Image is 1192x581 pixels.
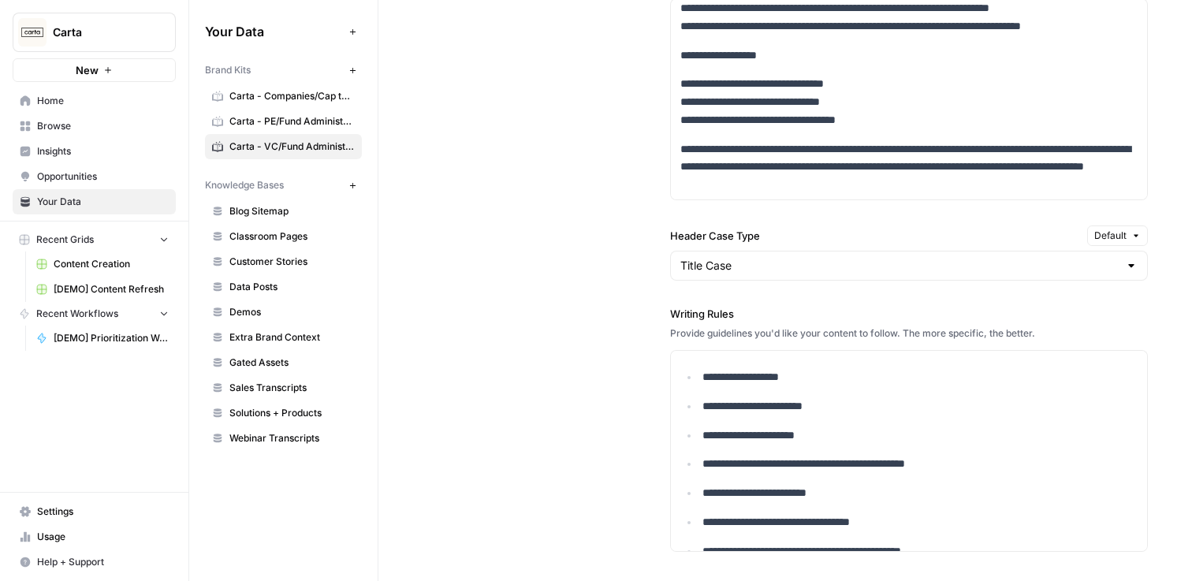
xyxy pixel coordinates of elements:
[37,144,169,158] span: Insights
[37,94,169,108] span: Home
[229,140,355,154] span: Carta - VC/Fund Administration
[229,114,355,128] span: Carta - PE/Fund Administration
[29,277,176,302] a: [DEMO] Content Refresh
[13,302,176,326] button: Recent Workflows
[205,109,362,134] a: Carta - PE/Fund Administration
[18,18,47,47] img: Carta Logo
[205,178,284,192] span: Knowledge Bases
[13,524,176,549] a: Usage
[13,139,176,164] a: Insights
[13,13,176,52] button: Workspace: Carta
[229,305,355,319] span: Demos
[53,24,148,40] span: Carta
[229,89,355,103] span: Carta - Companies/Cap table
[36,233,94,247] span: Recent Grids
[76,62,99,78] span: New
[29,251,176,277] a: Content Creation
[205,274,362,300] a: Data Posts
[680,258,1119,274] input: Title Case
[54,331,169,345] span: [DEMO] Prioritization Workflow for creation
[36,307,118,321] span: Recent Workflows
[670,228,1081,244] label: Header Case Type
[229,204,355,218] span: Blog Sitemap
[1094,229,1127,243] span: Default
[670,326,1148,341] div: Provide guidelines you'd like your content to follow. The more specific, the better.
[229,406,355,420] span: Solutions + Products
[37,119,169,133] span: Browse
[205,63,251,77] span: Brand Kits
[37,169,169,184] span: Opportunities
[1087,225,1148,246] button: Default
[205,375,362,400] a: Sales Transcripts
[37,505,169,519] span: Settings
[229,229,355,244] span: Classroom Pages
[205,325,362,350] a: Extra Brand Context
[205,224,362,249] a: Classroom Pages
[205,84,362,109] a: Carta - Companies/Cap table
[13,189,176,214] a: Your Data
[670,306,1148,322] label: Writing Rules
[205,249,362,274] a: Customer Stories
[13,164,176,189] a: Opportunities
[54,282,169,296] span: [DEMO] Content Refresh
[229,280,355,294] span: Data Posts
[229,356,355,370] span: Gated Assets
[13,549,176,575] button: Help + Support
[205,300,362,325] a: Demos
[229,381,355,395] span: Sales Transcripts
[13,499,176,524] a: Settings
[205,134,362,159] a: Carta - VC/Fund Administration
[229,255,355,269] span: Customer Stories
[205,400,362,426] a: Solutions + Products
[229,431,355,445] span: Webinar Transcripts
[37,530,169,544] span: Usage
[13,88,176,114] a: Home
[37,555,169,569] span: Help + Support
[13,114,176,139] a: Browse
[229,330,355,345] span: Extra Brand Context
[205,426,362,451] a: Webinar Transcripts
[54,257,169,271] span: Content Creation
[205,22,343,41] span: Your Data
[37,195,169,209] span: Your Data
[205,350,362,375] a: Gated Assets
[13,58,176,82] button: New
[29,326,176,351] a: [DEMO] Prioritization Workflow for creation
[13,228,176,251] button: Recent Grids
[205,199,362,224] a: Blog Sitemap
